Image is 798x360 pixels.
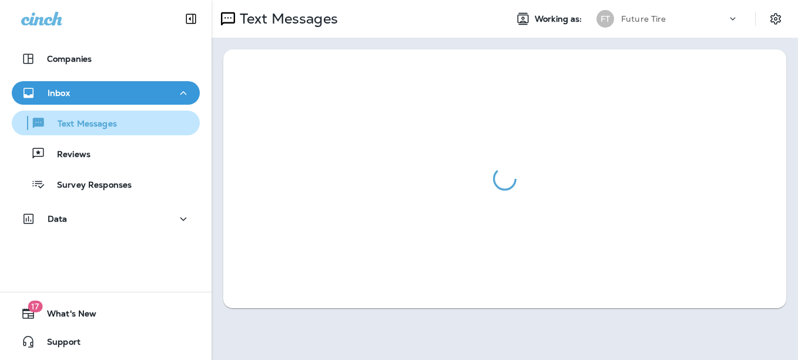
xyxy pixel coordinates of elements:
p: Reviews [45,149,90,161]
button: Survey Responses [12,172,200,196]
span: What's New [35,309,96,323]
p: Survey Responses [45,180,132,191]
button: Text Messages [12,111,200,135]
button: Collapse Sidebar [175,7,207,31]
span: 17 [28,301,42,312]
button: 17What's New [12,302,200,325]
button: Support [12,330,200,354]
button: Companies [12,47,200,71]
p: Text Messages [46,119,117,130]
div: FT [596,10,614,28]
button: Reviews [12,141,200,166]
span: Working as: [535,14,585,24]
span: Support [35,337,81,351]
button: Inbox [12,81,200,105]
button: Data [12,207,200,231]
p: Text Messages [235,10,338,28]
p: Inbox [48,88,70,98]
p: Companies [47,54,92,64]
button: Settings [765,8,786,29]
p: Future Tire [621,14,666,24]
p: Data [48,214,68,224]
